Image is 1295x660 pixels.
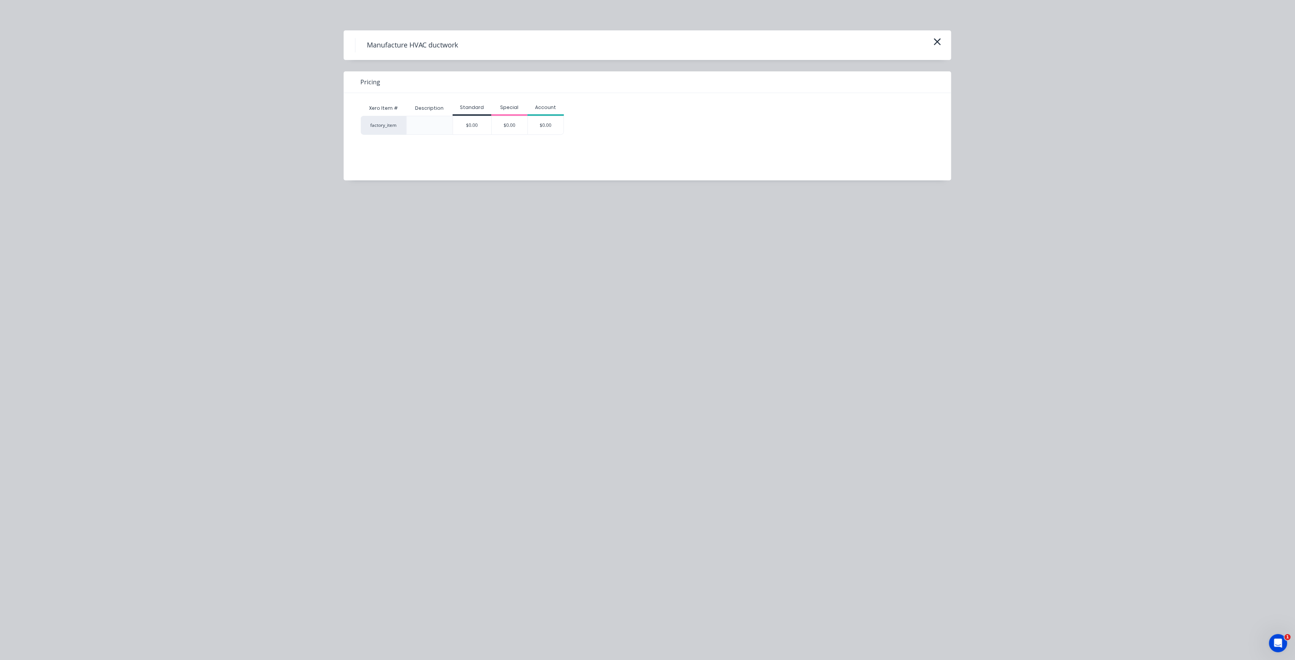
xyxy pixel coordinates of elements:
div: Xero Item # [361,101,406,116]
div: $0.00 [492,116,528,134]
span: Pricing [360,77,380,87]
div: factory_item [361,116,406,135]
div: $0.00 [528,116,564,134]
span: 1 [1285,634,1291,640]
iframe: Intercom live chat [1269,634,1287,652]
div: Standard [453,104,491,111]
div: Special [491,104,528,111]
div: Account [527,104,564,111]
h4: Manufacture HVAC ductwork [355,38,469,52]
div: Description [409,99,450,118]
div: $0.00 [453,116,491,134]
